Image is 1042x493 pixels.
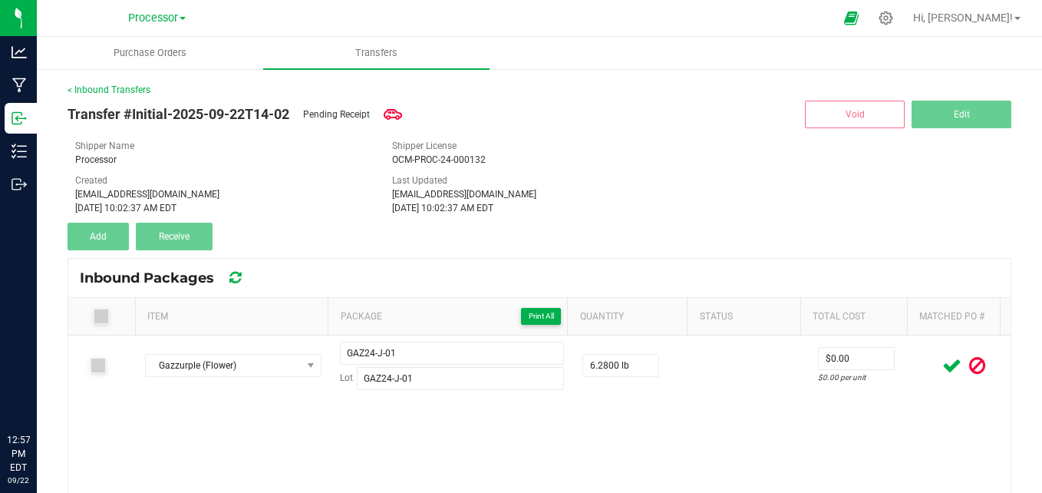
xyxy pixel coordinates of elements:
input: Package ID [340,342,564,365]
span: Hi, [PERSON_NAME]! [913,12,1013,24]
span: Void [846,109,865,120]
th: Matched PO # [907,298,1000,336]
span: Lot [340,371,353,385]
div: [EMAIL_ADDRESS][DOMAIN_NAME] [392,187,686,201]
div: Processor [75,153,369,167]
p: 09/22 [7,475,30,486]
div: [DATE] 10:02:37 AM EDT [392,201,686,215]
div: $0.00 per unit [818,370,907,385]
span: Edit [954,109,970,120]
div: [EMAIL_ADDRESS][DOMAIN_NAME] [75,187,369,201]
th: Total Cost [800,298,907,336]
div: [DATE] 10:02:37 AM EDT [75,201,369,215]
th: Status [687,298,800,336]
input: Lot Number [357,367,564,390]
span: Transfers [335,46,418,60]
iframe: Resource center [15,370,61,416]
a: Purchase Orders [37,37,263,69]
div: OCM-PROC-24-000132 [392,153,686,167]
span: Shipper License [392,141,457,151]
submit-button: Receive inventory against this transfer [136,223,219,250]
span: Processor [128,12,178,25]
div: Manage settings [876,11,895,25]
span: Add [90,231,107,242]
inline-svg: Inventory [12,144,27,159]
span: Receive [159,231,190,242]
div: Inbound Packages [80,265,268,291]
inline-svg: Outbound [12,177,27,192]
span: Pending Receipt [303,108,370,121]
th: Quantity [567,298,687,336]
a: < Inbound Transfers [68,84,150,95]
button: Receive [136,223,213,250]
inline-svg: Inbound [12,111,27,126]
span: Last Updated [392,175,447,186]
span: Shipper Name [75,141,134,151]
span: Gazzurple (Flower) [146,355,302,376]
span: Package [341,307,562,326]
inline-svg: Analytics [12,45,27,60]
button: Add [68,223,129,250]
button: Print All [521,308,561,325]
span: Transfer #Initial-2025-09-22T14-02 [68,104,289,124]
button: Void [805,101,905,128]
th: Item [135,298,328,336]
a: Transfers [263,37,490,69]
span: Created [75,175,107,186]
inline-svg: Manufacturing [12,78,27,93]
span: Purchase Orders [93,46,207,60]
span: Print All [529,312,554,320]
span: Open Ecommerce Menu [834,3,869,33]
p: 12:57 PM EDT [7,433,30,475]
button: Edit [912,101,1011,128]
